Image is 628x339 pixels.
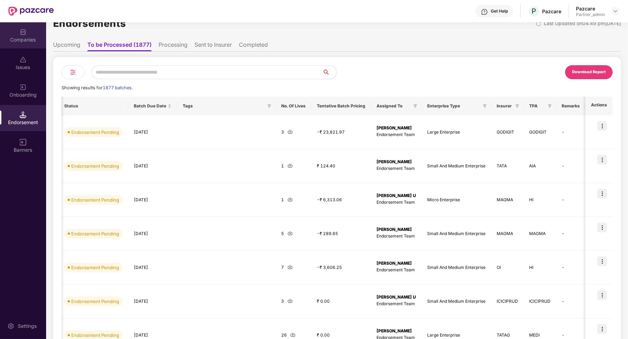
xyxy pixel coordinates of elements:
[422,115,491,149] td: Large Enterprise
[427,103,480,109] span: Enterprise Type
[281,231,306,237] div: 5
[195,41,232,51] li: Sent to Insurer
[8,7,54,16] img: New Pazcare Logo
[128,183,177,217] td: [DATE]
[524,183,556,217] td: HI
[322,69,336,75] span: search
[524,251,556,285] td: HI
[413,104,417,108] span: filter
[377,227,412,232] b: [PERSON_NAME]
[267,104,271,108] span: filter
[20,139,27,146] img: svg+xml;base64,PHN2ZyB3aWR0aD0iMTYiIGhlaWdodD0iMTYiIHZpZXdCb3g9IjAgMCAxNiAxNiIgZmlsbD0ibm9uZSIgeG...
[491,251,524,285] td: OI
[311,115,371,149] td: -₹ 23,821.97
[546,102,553,110] span: filter
[61,85,133,90] span: Showing results for
[20,56,27,63] img: svg+xml;base64,PHN2ZyBpZD0iSXNzdWVzX2Rpc2FibGVkIiB4bWxucz0iaHR0cDovL3d3dy53My5vcmcvMjAwMC9zdmciIH...
[377,125,412,130] b: [PERSON_NAME]
[483,104,487,108] span: filter
[491,183,524,217] td: MAGMA
[281,264,306,271] div: 7
[53,41,80,51] li: Upcoming
[20,29,27,36] img: svg+xml;base64,PHN2ZyBpZD0iQ29tcGFuaWVzIiB4bWxucz0iaHR0cDovL3d3dy53My5vcmcvMjAwMC9zdmciIHdpZHRoPS...
[377,103,410,109] span: Assigned To
[562,163,580,169] div: -
[71,163,119,169] div: Endorsement Pending
[532,7,536,15] span: P
[576,5,605,12] div: Pazcare
[542,8,561,15] div: Pazcare
[529,103,545,109] span: TPA
[71,129,119,136] div: Endorsement Pending
[7,323,14,330] img: svg+xml;base64,PHN2ZyBpZD0iU2V0dGluZy0yMHgyMCIgeG1sbnM9Imh0dHA6Ly93d3cudzMub3JnLzIwMDAvc3ZnIiB3aW...
[134,103,166,109] span: Batch Due Date
[422,149,491,183] td: Small And Medium Enterprise
[613,8,618,14] img: svg+xml;base64,PHN2ZyBpZD0iRHJvcGRvd24tMzJ4MzIiIHhtbG5zPSJodHRwOi8vd3d3LnczLm9yZy8yMDAwL3N2ZyIgd2...
[71,230,119,237] div: Endorsement Pending
[128,115,177,149] td: [DATE]
[71,298,119,305] div: Endorsement Pending
[266,102,273,110] span: filter
[311,217,371,251] td: -₹ 289.65
[597,189,607,198] img: icon
[69,68,77,76] img: svg+xml;base64,PHN2ZyB4bWxucz0iaHR0cDovL3d3dy53My5vcmcvMjAwMC9zdmciIHdpZHRoPSIyNCIgaGVpZ2h0PSIyNC...
[281,163,306,169] div: 1
[412,102,419,110] span: filter
[71,332,119,339] div: Endorsement Pending
[287,163,293,168] img: svg+xml;base64,PHN2ZyBpZD0iRG93bmxvYWQtMjR4MjQiIHhtbG5zPSJodHRwOi8vd3d3LnczLm9yZy8yMDAwL3N2ZyIgd2...
[572,69,606,75] div: Download Report
[377,131,416,138] p: Endorsement Team
[562,264,580,271] div: -
[491,217,524,251] td: MAGMA
[377,261,412,266] b: [PERSON_NAME]
[87,41,152,51] li: To be Processed (1877)
[128,285,177,318] td: [DATE]
[548,104,552,108] span: filter
[491,149,524,183] td: TATA
[524,115,556,149] td: GODIGIT
[311,251,371,285] td: -₹ 3,606.25
[536,21,541,27] img: svg+xml;base64,PHN2ZyBpZD0iUmVsb2FkLTMyeDMyIiB4bWxucz0iaHR0cDovL3d3dy53My5vcmcvMjAwMC9zdmciIHdpZH...
[524,149,556,183] td: AIA
[377,193,416,198] b: [PERSON_NAME] U
[562,231,580,237] div: -
[562,298,580,305] div: -
[287,264,293,270] img: svg+xml;base64,PHN2ZyBpZD0iRG93bmxvYWQtMjR4MjQiIHhtbG5zPSJodHRwOi8vd3d3LnczLm9yZy8yMDAwL3N2ZyIgd2...
[597,256,607,266] img: icon
[281,332,306,339] div: 26
[491,285,524,318] td: ICICIPRUD
[59,97,128,115] th: Status
[562,129,580,136] div: -
[322,65,337,79] button: search
[128,149,177,183] td: [DATE]
[422,251,491,285] td: Small And Medium Enterprise
[377,267,416,273] p: Endorsement Team
[377,159,412,164] b: [PERSON_NAME]
[287,197,293,202] img: svg+xml;base64,PHN2ZyBpZD0iRG93bmxvYWQtMjR4MjQiIHhtbG5zPSJodHRwOi8vd3d3LnczLm9yZy8yMDAwL3N2ZyIgd2...
[481,102,488,110] span: filter
[16,323,39,330] div: Settings
[524,285,556,318] td: ICICIPRUD
[159,41,188,51] li: Processing
[597,290,607,300] img: icon
[377,233,416,240] p: Endorsement Team
[71,264,119,271] div: Endorsement Pending
[524,217,556,251] td: MAGMA
[311,97,371,115] th: Tentative Batch Pricing
[562,332,580,339] div: -
[287,231,293,236] img: svg+xml;base64,PHN2ZyBpZD0iRG93bmxvYWQtMjR4MjQiIHhtbG5zPSJodHRwOi8vd3d3LnczLm9yZy8yMDAwL3N2ZyIgd2...
[422,183,491,217] td: Micro Enterprise
[514,102,521,110] span: filter
[377,294,416,300] b: [PERSON_NAME] U
[281,197,306,203] div: 1
[287,129,293,134] img: svg+xml;base64,PHN2ZyBpZD0iRG93bmxvYWQtMjR4MjQiIHhtbG5zPSJodHRwOi8vd3d3LnczLm9yZy8yMDAwL3N2ZyIgd2...
[311,285,371,318] td: ₹ 0.00
[576,12,605,17] div: Partner_admin
[53,16,126,31] h1: Endorsements
[20,111,27,118] img: svg+xml;base64,PHN2ZyB3aWR0aD0iMTQuNSIgaGVpZ2h0PSIxNC41IiB2aWV3Qm94PSIwIDAgMTYgMTYiIGZpbGw9Im5vbm...
[481,8,488,15] img: svg+xml;base64,PHN2ZyBpZD0iSGVscC0zMngzMiIgeG1sbnM9Imh0dHA6Ly93d3cudzMub3JnLzIwMDAvc3ZnIiB3aWR0aD...
[276,97,311,115] th: No. Of Lives
[422,285,491,318] td: Small And Medium Enterprise
[597,155,607,165] img: icon
[585,97,613,115] th: Actions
